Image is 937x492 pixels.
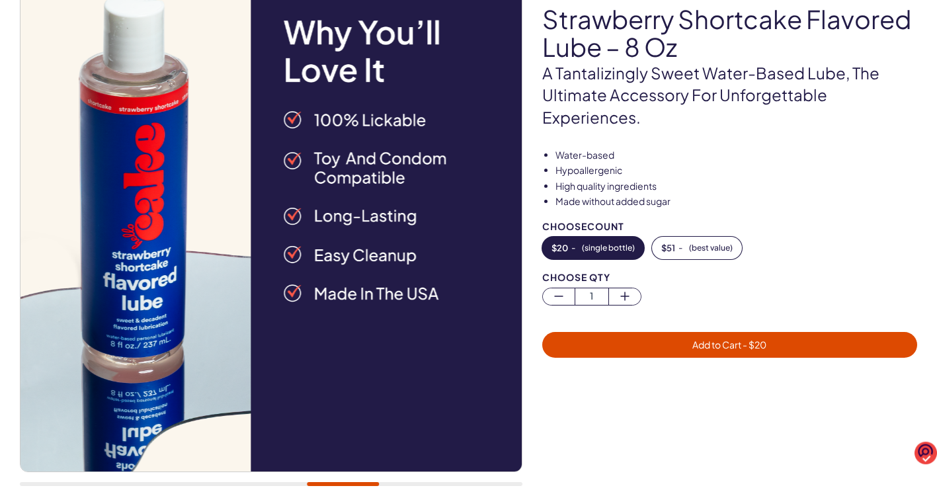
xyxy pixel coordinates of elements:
span: - $ 20 [741,339,766,350]
button: - [652,237,742,259]
span: 1 [575,288,608,304]
div: Choose Qty [542,272,917,282]
li: Hypoallergenic [555,164,917,177]
button: - [542,237,644,259]
button: Add to Cart - $20 [542,332,917,358]
div: Choose Count [542,222,917,231]
span: $ 51 [661,243,675,253]
span: ( single bottle ) [582,243,635,253]
span: ( best value ) [689,243,733,253]
li: High quality ingredients [555,180,917,193]
span: $ 20 [551,243,568,253]
li: Made without added sugar [555,195,917,208]
span: Add to Cart [692,339,766,350]
h1: Strawberry Shortcake Flavored Lube – 8 oz [542,5,917,61]
img: o1IwAAAABJRU5ErkJggg== [915,441,937,466]
p: A tantalizingly sweet water-based lube, the ultimate accessory for unforgettable experiences. [542,62,917,129]
li: Water-based [555,149,917,162]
